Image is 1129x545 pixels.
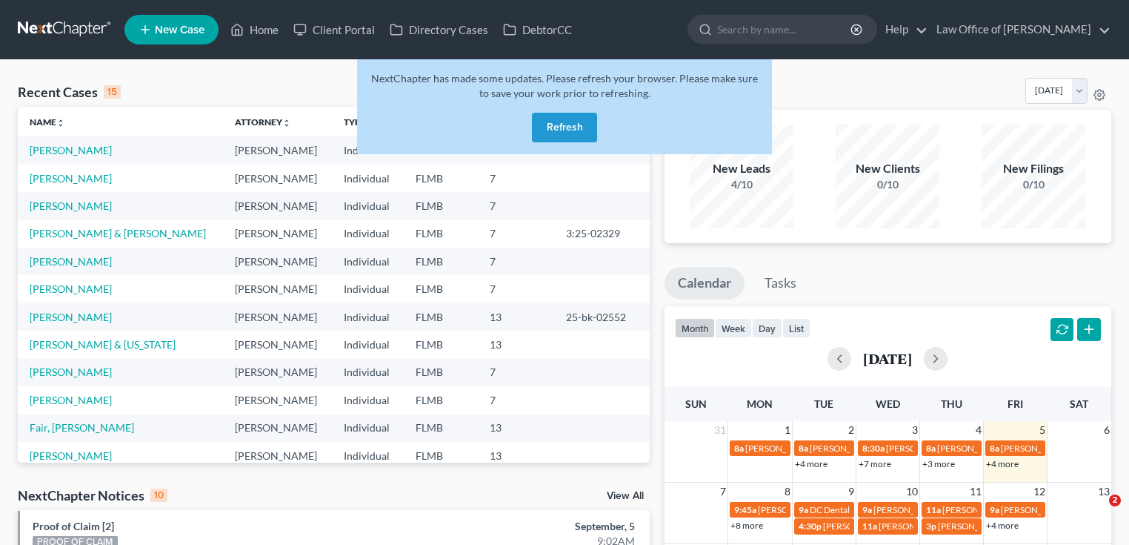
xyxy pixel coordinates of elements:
[404,331,479,358] td: FLMB
[719,483,727,501] span: 7
[104,85,121,99] div: 15
[986,520,1019,531] a: +4 more
[910,421,919,439] span: 3
[926,521,936,532] span: 3p
[332,136,404,164] td: Individual
[30,116,65,128] a: Nameunfold_more
[404,442,479,469] td: FLMB
[404,220,479,248] td: FLMB
[734,504,756,515] span: 9:45a
[332,331,404,358] td: Individual
[30,283,112,295] a: [PERSON_NAME]
[286,16,382,43] a: Client Portal
[223,248,332,275] td: [PERSON_NAME]
[795,458,827,469] a: +4 more
[926,504,941,515] span: 11a
[734,443,744,454] span: 8a
[810,443,879,454] span: [PERSON_NAME]
[30,338,176,351] a: [PERSON_NAME] & [US_STATE]
[859,458,891,469] a: +7 more
[332,303,404,331] td: Individual
[836,160,939,177] div: New Clients
[30,366,112,378] a: [PERSON_NAME]
[404,414,479,442] td: FLMB
[332,248,404,275] td: Individual
[799,521,822,532] span: 4:30p
[30,199,112,212] a: [PERSON_NAME]
[554,220,649,248] td: 3:25-02329
[783,421,792,439] span: 1
[752,318,782,338] button: day
[404,359,479,386] td: FLMB
[30,172,112,185] a: [PERSON_NAME]
[223,220,332,248] td: [PERSON_NAME]
[223,359,332,386] td: [PERSON_NAME]
[905,483,919,501] span: 10
[332,414,404,442] td: Individual
[223,331,332,358] td: [PERSON_NAME]
[30,311,112,323] a: [PERSON_NAME]
[554,303,649,331] td: 25-bk-02552
[1008,397,1023,410] span: Fri
[715,318,752,338] button: week
[747,397,773,410] span: Mon
[665,267,745,300] a: Calendar
[690,160,793,177] div: New Leads
[371,72,758,99] span: NextChapter has made some updates. Please refresh your browser. Please make sure to save your wor...
[810,504,960,515] span: DC Dental Appt with [PERSON_NAME]
[938,521,1106,532] span: [PERSON_NAME] FC hearing Duval County
[332,220,404,248] td: Individual
[863,351,912,366] h2: [DATE]
[675,318,715,338] button: month
[478,248,554,275] td: 7
[223,303,332,331] td: [PERSON_NAME]
[878,16,927,43] a: Help
[990,443,999,454] span: 8a
[478,386,554,414] td: 7
[332,359,404,386] td: Individual
[886,443,1114,454] span: [PERSON_NAME] & [PERSON_NAME] [PHONE_NUMBER]
[155,24,204,36] span: New Case
[1079,495,1114,530] iframe: Intercom live chat
[478,192,554,219] td: 7
[332,275,404,303] td: Individual
[862,443,885,454] span: 8:30a
[873,504,1022,515] span: [PERSON_NAME] & [PERSON_NAME]
[782,318,810,338] button: list
[344,116,375,128] a: Typeunfold_more
[758,504,897,515] span: [PERSON_NAME] coming in for 341
[862,504,872,515] span: 9a
[814,397,833,410] span: Tue
[404,303,479,331] td: FLMB
[847,421,856,439] span: 2
[974,421,983,439] span: 4
[751,267,810,300] a: Tasks
[1038,421,1047,439] span: 5
[862,521,877,532] span: 11a
[30,255,112,268] a: [PERSON_NAME]
[968,483,983,501] span: 11
[922,458,955,469] a: +3 more
[223,136,332,164] td: [PERSON_NAME]
[30,449,112,462] a: [PERSON_NAME]
[404,248,479,275] td: FLMB
[282,119,291,128] i: unfold_more
[685,397,707,410] span: Sun
[847,483,856,501] span: 9
[1032,483,1047,501] span: 12
[404,192,479,219] td: FLMB
[150,489,167,502] div: 10
[1001,504,1128,515] span: [PERSON_NAME] paying $500??
[990,504,999,515] span: 9a
[607,491,644,501] a: View All
[1102,421,1111,439] span: 6
[478,442,554,469] td: 13
[223,442,332,469] td: [PERSON_NAME]
[1070,397,1088,410] span: Sat
[404,165,479,192] td: FLMB
[478,165,554,192] td: 7
[730,520,763,531] a: +8 more
[223,414,332,442] td: [PERSON_NAME]
[478,414,554,442] td: 13
[30,144,112,156] a: [PERSON_NAME]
